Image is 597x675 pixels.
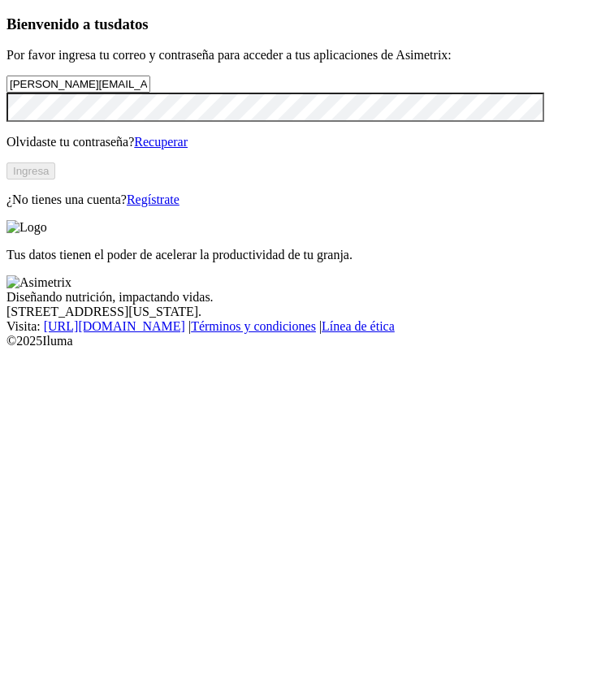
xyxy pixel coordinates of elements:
div: Visita : | | [6,319,591,334]
div: [STREET_ADDRESS][US_STATE]. [6,305,591,319]
p: Olvidaste tu contraseña? [6,135,591,149]
a: [URL][DOMAIN_NAME] [44,319,185,333]
h3: Bienvenido a tus [6,15,591,33]
img: Asimetrix [6,275,71,290]
div: © 2025 Iluma [6,334,591,348]
div: Diseñando nutrición, impactando vidas. [6,290,591,305]
span: datos [114,15,149,32]
a: Regístrate [127,193,180,206]
a: Línea de ética [322,319,395,333]
img: Logo [6,220,47,235]
input: Tu correo [6,76,150,93]
p: ¿No tienes una cuenta? [6,193,591,207]
p: Tus datos tienen el poder de acelerar la productividad de tu granja. [6,248,591,262]
a: Recuperar [134,135,188,149]
p: Por favor ingresa tu correo y contraseña para acceder a tus aplicaciones de Asimetrix: [6,48,591,63]
a: Términos y condiciones [191,319,316,333]
button: Ingresa [6,162,55,180]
